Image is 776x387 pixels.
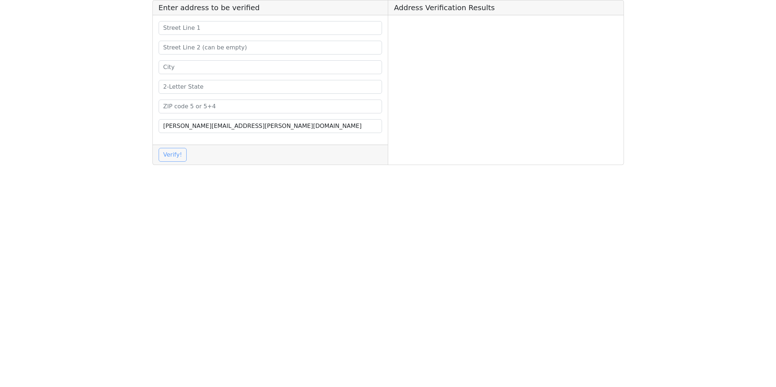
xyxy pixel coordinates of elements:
input: City [159,60,382,74]
h5: Enter address to be verified [153,0,388,15]
input: 2-Letter State [159,80,382,94]
input: Street Line 2 (can be empty) [159,41,382,55]
input: Street Line 1 [159,21,382,35]
input: Your Email [159,119,382,133]
h5: Address Verification Results [388,0,624,15]
input: ZIP code 5 or 5+4 [159,100,382,113]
